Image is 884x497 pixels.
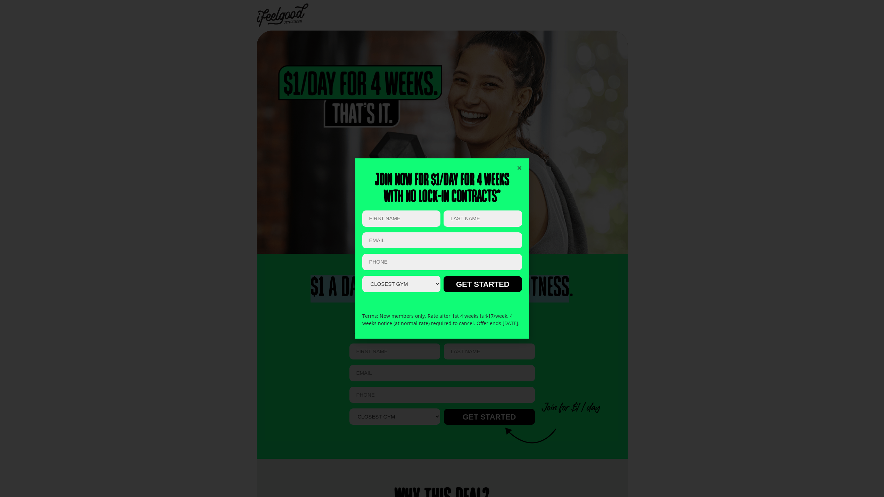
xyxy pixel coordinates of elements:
[362,172,522,206] h2: Join now for $1/day for 4 weeks With no lock-in contracts*
[444,276,522,292] input: GET STARTED
[362,210,440,227] input: FIRST NAME
[362,232,522,249] input: Email
[517,165,522,171] a: Close
[362,254,522,270] input: PHONE
[362,312,522,327] p: Terms: New members only, Rate after 1st 4 weeks is $17/week. 4 weeks notice (at normal rate) requ...
[444,210,522,227] input: LAST NAME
